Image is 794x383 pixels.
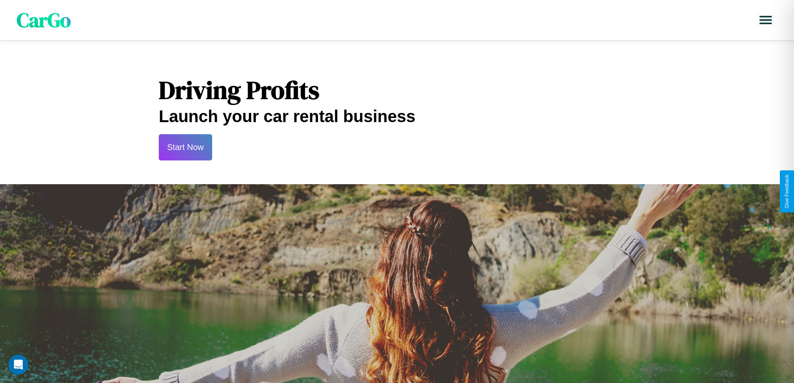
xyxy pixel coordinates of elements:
[754,8,777,32] button: Open menu
[159,107,635,126] h2: Launch your car rental business
[159,134,212,160] button: Start Now
[159,73,635,107] h1: Driving Profits
[8,355,28,375] iframe: Intercom live chat
[784,175,790,208] div: Give Feedback
[17,6,71,34] span: CarGo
